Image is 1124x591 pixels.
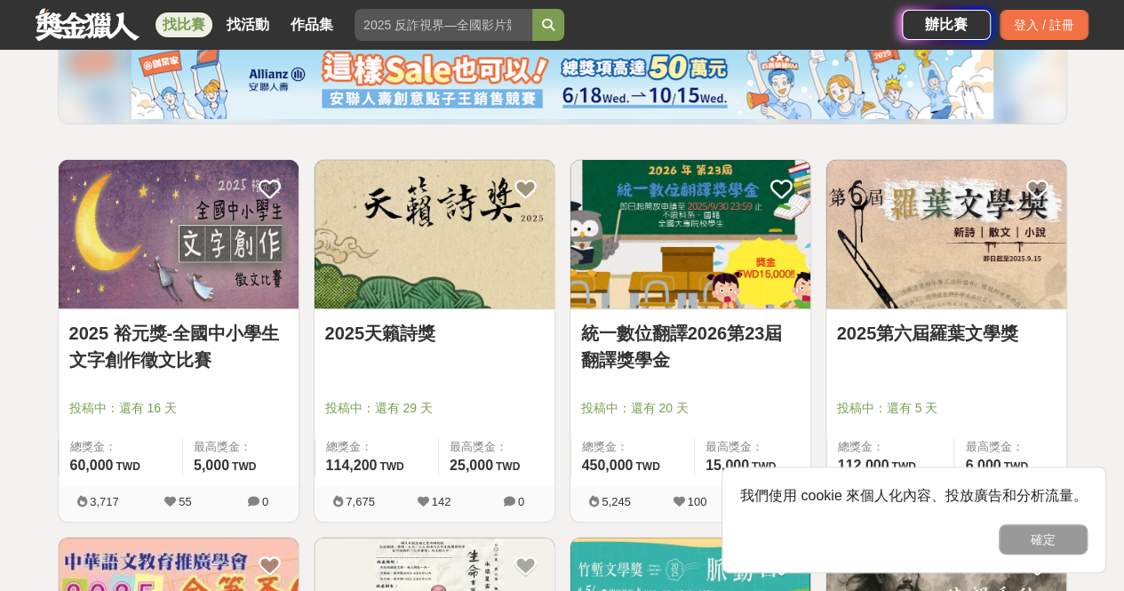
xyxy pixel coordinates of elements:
[688,495,707,508] span: 100
[283,12,340,37] a: 作品集
[155,12,212,37] a: 找比賽
[325,399,544,418] span: 投稿中：還有 29 天
[965,438,1055,456] span: 最高獎金：
[1000,10,1088,40] div: 登入 / 註冊
[582,458,634,473] span: 450,000
[232,460,256,473] span: TWD
[450,438,544,456] span: 最高獎金：
[179,495,191,508] span: 55
[837,320,1056,347] a: 2025第六屆羅葉文學獎
[570,160,810,308] img: Cover Image
[838,438,944,456] span: 總獎金：
[315,160,554,308] img: Cover Image
[965,458,1000,473] span: 6,000
[59,160,299,309] a: Cover Image
[705,458,749,473] span: 15,000
[496,460,520,473] span: TWD
[826,160,1066,308] img: Cover Image
[999,524,1088,555] button: 確定
[379,460,403,473] span: TWD
[355,9,532,41] input: 2025 反詐視界—全國影片競賽
[450,458,493,473] span: 25,000
[826,160,1066,309] a: Cover Image
[326,438,427,456] span: 總獎金：
[635,460,659,473] span: TWD
[116,460,140,473] span: TWD
[194,438,288,456] span: 最高獎金：
[570,160,810,309] a: Cover Image
[326,458,378,473] span: 114,200
[219,12,276,37] a: 找活動
[432,495,451,508] span: 142
[581,399,800,418] span: 投稿中：還有 20 天
[518,495,524,508] span: 0
[132,39,993,119] img: cf4fb443-4ad2-4338-9fa3-b46b0bf5d316.png
[90,495,119,508] span: 3,717
[1003,460,1027,473] span: TWD
[262,495,268,508] span: 0
[837,399,1056,418] span: 投稿中：還有 5 天
[346,495,375,508] span: 7,675
[69,320,288,373] a: 2025 裕元獎-全國中小學生文字創作徵文比賽
[581,320,800,373] a: 統一數位翻譯2026第23屆翻譯獎學金
[740,488,1088,503] span: 我們使用 cookie 來個人化內容、投放廣告和分析流量。
[70,458,114,473] span: 60,000
[582,438,683,456] span: 總獎金：
[838,458,889,473] span: 112,000
[902,10,991,40] a: 辦比賽
[325,320,544,347] a: 2025天籟詩獎
[891,460,915,473] span: TWD
[315,160,554,309] a: Cover Image
[69,399,288,418] span: 投稿中：還有 16 天
[70,438,171,456] span: 總獎金：
[59,160,299,308] img: Cover Image
[752,460,776,473] span: TWD
[194,458,229,473] span: 5,000
[705,438,800,456] span: 最高獎金：
[602,495,631,508] span: 5,245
